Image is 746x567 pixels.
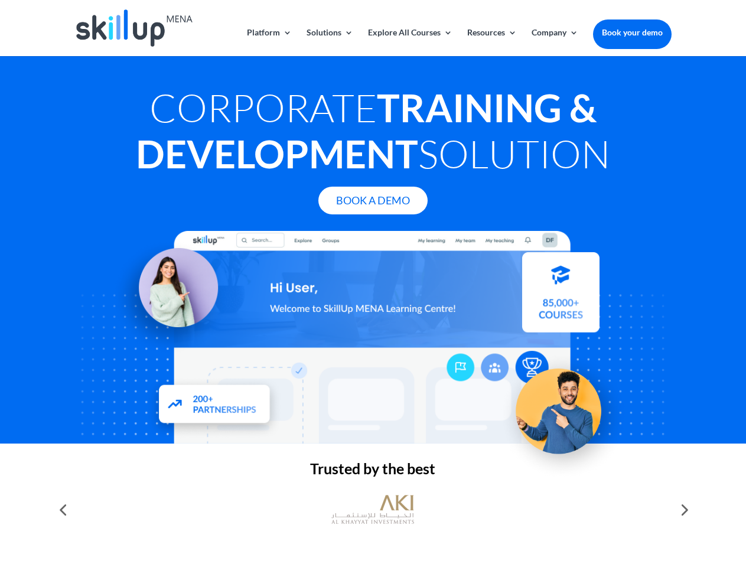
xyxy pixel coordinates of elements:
[110,235,230,354] img: Learning Management Solution - SkillUp
[76,9,192,47] img: Skillup Mena
[593,19,672,45] a: Book your demo
[522,257,600,337] img: Courses library - SkillUp MENA
[532,28,578,56] a: Company
[136,84,597,177] strong: Training & Development
[368,28,452,56] a: Explore All Courses
[467,28,517,56] a: Resources
[549,439,746,567] iframe: Chat Widget
[146,373,284,438] img: Partners - SkillUp Mena
[318,187,428,214] a: Book A Demo
[307,28,353,56] a: Solutions
[247,28,292,56] a: Platform
[74,84,671,183] h1: Corporate Solution
[331,489,414,530] img: al khayyat investments logo
[499,344,630,475] img: Upskill your workforce - SkillUp
[74,461,671,482] h2: Trusted by the best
